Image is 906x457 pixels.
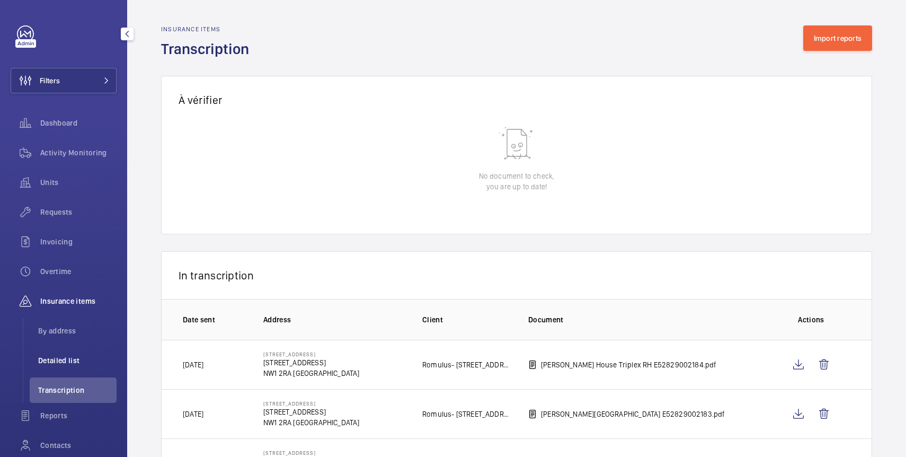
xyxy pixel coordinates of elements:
[183,409,203,419] p: [DATE]
[263,417,360,428] p: NW1 2RA [GEOGRAPHIC_DATA]
[40,266,117,277] span: Overtime
[803,25,873,51] button: Import reports
[38,355,117,366] span: Detailed list
[183,314,246,325] p: Date sent
[40,207,117,217] span: Requests
[263,407,360,417] p: [STREET_ADDRESS]
[479,171,555,192] p: No document to check, you are up to date!
[38,385,117,396] span: Transcription
[40,177,117,188] span: Units
[38,326,117,336] span: By address
[541,359,717,370] p: [PERSON_NAME] House Triplex RH E52829002184.pdf
[263,351,360,357] p: [STREET_ADDRESS]
[40,75,60,86] span: Filters
[11,68,117,93] button: Filters
[161,251,872,299] div: In transcription
[40,296,117,306] span: Insurance items
[263,400,360,407] p: [STREET_ADDRESS]
[263,450,360,456] p: [STREET_ADDRESS]
[772,314,850,325] p: Actions
[422,409,511,419] p: Romulus- [STREET_ADDRESS]
[263,357,360,368] p: [STREET_ADDRESS]
[179,93,222,107] span: À vérifier
[422,359,511,370] p: Romulus- [STREET_ADDRESS]
[541,409,725,419] p: [PERSON_NAME][GEOGRAPHIC_DATA] E52829002183.pdf
[40,118,117,128] span: Dashboard
[40,410,117,421] span: Reports
[528,314,755,325] p: Document
[40,147,117,158] span: Activity Monitoring
[161,25,255,33] h2: Insurance items
[183,359,203,370] p: [DATE]
[263,368,360,379] p: NW1 2RA [GEOGRAPHIC_DATA]
[161,39,255,59] h1: Transcription
[422,314,511,325] p: Client
[263,314,405,325] p: Address
[40,236,117,247] span: Invoicing
[40,440,117,451] span: Contacts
